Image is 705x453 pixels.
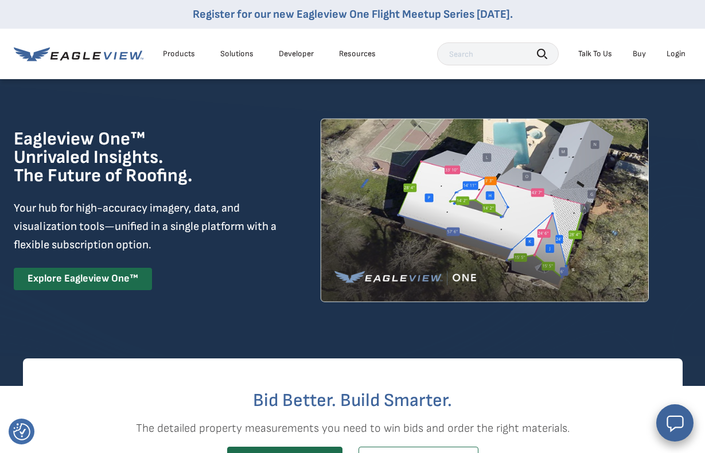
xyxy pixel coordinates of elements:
button: Open chat window [656,404,694,442]
div: Resources [339,49,376,59]
input: Search [437,42,559,65]
h1: Eagleview One™ Unrivaled Insights. The Future of Roofing. [14,130,251,185]
div: Login [667,49,685,59]
img: Revisit consent button [13,423,30,440]
h2: Bid Better. Build Smarter. [23,392,683,410]
a: Developer [279,49,314,59]
div: Talk To Us [578,49,612,59]
div: Solutions [220,49,254,59]
a: Buy [633,49,646,59]
a: Register for our new Eagleview One Flight Meetup Series [DATE]. [193,7,513,21]
button: Consent Preferences [13,423,30,440]
p: The detailed property measurements you need to win bids and order the right materials. [23,419,683,438]
div: Products [163,49,195,59]
p: Your hub for high-accuracy imagery, data, and visualization tools—unified in a single platform wi... [14,199,279,254]
a: Explore Eagleview One™ [14,268,152,290]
